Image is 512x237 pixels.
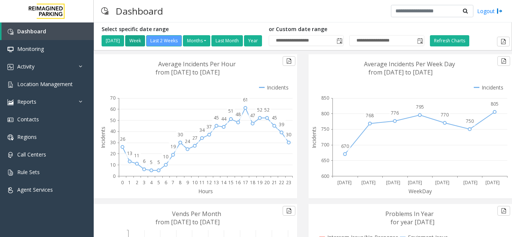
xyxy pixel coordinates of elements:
[99,127,106,148] text: Incidents
[186,179,189,186] text: 9
[228,108,234,114] text: 51
[283,206,295,216] button: Export to pdf
[321,126,329,132] text: 750
[17,80,73,88] span: Location Management
[110,162,115,168] text: 10
[7,82,13,88] img: 'icon'
[158,60,236,68] text: Average Incidents Per Hour
[337,179,352,186] text: [DATE]
[441,112,449,118] text: 770
[113,173,115,179] text: 0
[235,111,241,118] text: 48
[485,179,500,186] text: [DATE]
[198,188,213,195] text: Hours
[102,26,263,33] h5: Select specific date range
[150,179,153,186] text: 4
[286,179,291,186] text: 23
[146,35,182,46] button: Last 2 Weeks
[179,179,181,186] text: 8
[272,115,277,121] text: 45
[192,179,198,186] text: 10
[214,115,219,121] text: 45
[409,188,432,195] text: WeekDay
[272,179,277,186] text: 21
[207,124,212,130] text: 37
[435,179,449,186] text: [DATE]
[150,159,153,165] text: 5
[335,36,343,46] span: Toggle popup
[17,168,40,176] span: Rule Sets
[364,60,455,68] text: Average Incidents Per Week Day
[143,179,145,186] text: 3
[185,138,190,145] text: 24
[386,179,400,186] text: [DATE]
[477,7,503,15] a: Logout
[110,117,115,124] text: 50
[463,179,478,186] text: [DATE]
[497,37,510,46] button: Export to pdf
[243,179,248,186] text: 17
[466,118,474,124] text: 750
[497,206,510,216] button: Export to pdf
[250,112,255,119] text: 47
[7,134,13,140] img: 'icon'
[165,179,167,186] text: 6
[416,36,424,46] span: Toggle popup
[385,210,434,218] text: Problems In Year
[491,101,499,107] text: 805
[17,186,53,193] span: Agent Services
[7,187,13,193] img: 'icon'
[17,63,34,70] span: Activity
[172,210,221,218] text: Vends Per Month
[211,35,243,46] button: Last Month
[214,179,219,186] text: 13
[17,98,36,105] span: Reports
[110,95,115,101] text: 70
[163,154,168,160] text: 10
[110,151,115,157] text: 20
[156,68,220,76] text: from [DATE] to [DATE]
[341,143,349,149] text: 670
[207,179,212,186] text: 12
[321,95,329,101] text: 850
[192,135,198,141] text: 27
[199,127,205,133] text: 34
[178,131,183,138] text: 30
[120,136,125,142] text: 26
[250,179,255,186] text: 18
[286,131,291,138] text: 30
[7,64,13,70] img: 'icon'
[183,35,210,46] button: Months
[17,133,37,140] span: Regions
[243,97,248,103] text: 61
[156,218,220,226] text: from [DATE] to [DATE]
[1,22,94,40] a: Dashboard
[7,170,13,176] img: 'icon'
[391,218,434,226] text: for year [DATE]
[279,121,284,128] text: 39
[17,28,46,35] span: Dashboard
[310,127,317,148] text: Incidents
[264,107,269,113] text: 52
[361,179,376,186] text: [DATE]
[136,179,138,186] text: 2
[121,179,124,186] text: 0
[366,112,374,119] text: 768
[321,173,329,179] text: 600
[110,139,115,146] text: 30
[408,179,422,186] text: [DATE]
[7,46,13,52] img: 'icon'
[430,35,469,46] button: Refresh Charts
[257,179,262,186] text: 19
[110,106,115,112] text: 60
[368,68,433,76] text: from [DATE] to [DATE]
[125,35,145,46] button: Week
[143,158,145,164] text: 6
[128,179,131,186] text: 1
[157,179,160,186] text: 5
[283,56,295,66] button: Export to pdf
[102,35,124,46] button: [DATE]
[264,179,269,186] text: 20
[244,35,262,46] button: Year
[110,128,115,134] text: 40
